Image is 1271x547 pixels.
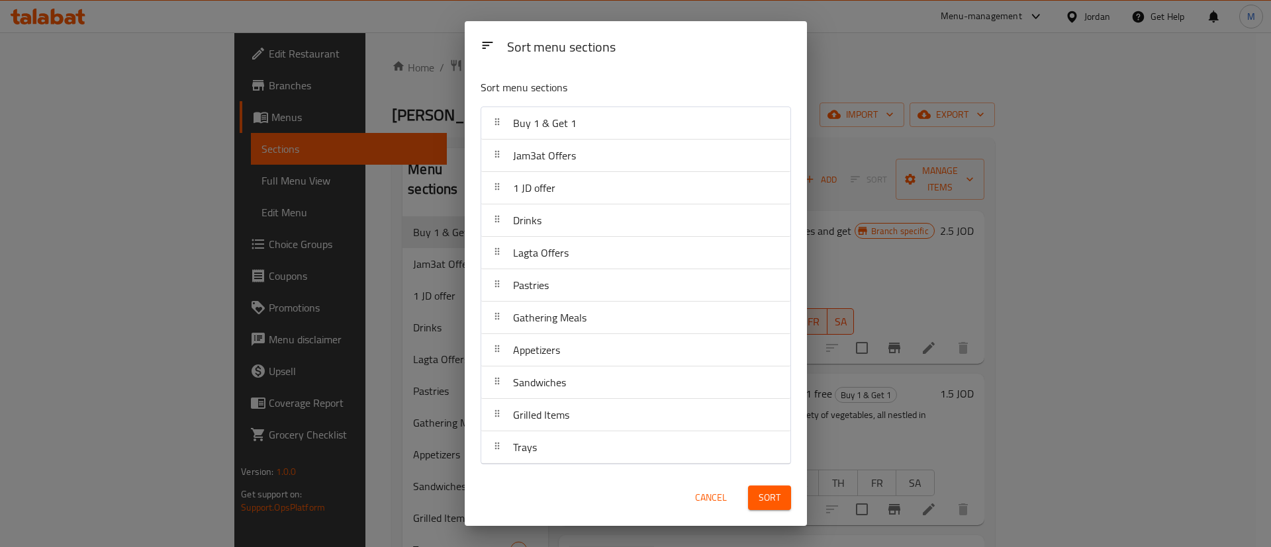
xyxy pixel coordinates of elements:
[513,210,541,230] span: Drinks
[481,79,727,96] p: Sort menu sections
[513,437,537,457] span: Trays
[690,485,732,510] button: Cancel
[695,489,727,506] span: Cancel
[513,113,577,133] span: Buy 1 & Get 1
[513,372,566,392] span: Sandwiches
[513,178,555,198] span: 1 JD offer
[481,204,790,237] div: Drinks
[513,308,587,327] span: Gathering Meals
[759,489,780,506] span: Sort
[513,275,549,295] span: Pastries
[481,107,790,140] div: Buy 1 & Get 1
[502,33,796,63] div: Sort menu sections
[481,334,790,366] div: Appetizers
[481,237,790,269] div: Lagta Offers
[481,172,790,204] div: 1 JD offer
[513,146,576,165] span: Jam3at Offers
[481,366,790,399] div: Sandwiches
[513,405,569,425] span: Grilled Items
[481,399,790,431] div: Grilled Items
[481,140,790,172] div: Jam3at Offers
[748,485,791,510] button: Sort
[513,340,560,360] span: Appetizers
[481,269,790,302] div: Pastries
[513,243,569,263] span: Lagta Offers
[481,431,790,464] div: Trays
[481,302,790,334] div: Gathering Meals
